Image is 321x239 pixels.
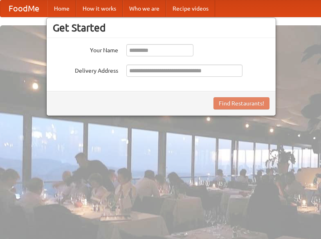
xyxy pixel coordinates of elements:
[213,97,269,109] button: Find Restaurants!
[53,22,269,34] h3: Get Started
[53,65,118,75] label: Delivery Address
[53,44,118,54] label: Your Name
[47,0,76,17] a: Home
[123,0,166,17] a: Who we are
[0,0,47,17] a: FoodMe
[76,0,123,17] a: How it works
[166,0,215,17] a: Recipe videos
